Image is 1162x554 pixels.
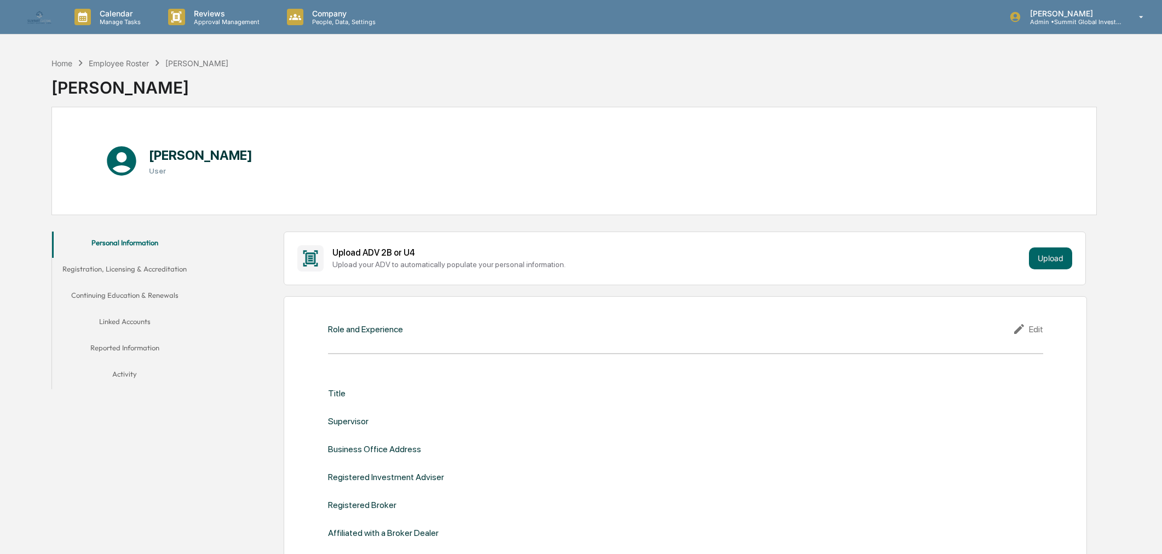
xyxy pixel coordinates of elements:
button: Continuing Education & Renewals [52,284,198,310]
div: Role and Experience [328,324,403,334]
div: Registered Broker [328,500,396,510]
button: Linked Accounts [52,310,198,337]
div: Edit [1013,322,1043,336]
div: Title [328,388,346,399]
div: [PERSON_NAME] [165,59,228,68]
div: Upload ADV 2B or U4 [332,247,1025,258]
div: Supervisor [328,416,369,426]
div: Home [51,59,72,68]
button: Personal Information [52,232,198,258]
div: Business Office Address [328,444,421,454]
button: Reported Information [52,337,198,363]
div: Affiliated with a Broker Dealer [328,528,439,538]
div: secondary tabs example [52,232,198,389]
div: Employee Roster [89,59,149,68]
p: Approval Management [185,18,265,26]
p: [PERSON_NAME] [1021,9,1123,18]
div: Registered Investment Adviser [328,472,444,482]
p: Company [303,9,381,18]
img: logo [26,9,53,25]
p: Calendar [91,9,146,18]
h1: [PERSON_NAME] [149,147,252,163]
div: [PERSON_NAME] [51,69,229,97]
button: Registration, Licensing & Accreditation [52,258,198,284]
button: Upload [1029,247,1072,269]
p: Manage Tasks [91,18,146,26]
p: Admin • Summit Global Investments [1021,18,1123,26]
p: People, Data, Settings [303,18,381,26]
h3: User [149,166,252,175]
button: Activity [52,363,198,389]
p: Reviews [185,9,265,18]
div: Upload your ADV to automatically populate your personal information. [332,260,1025,269]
